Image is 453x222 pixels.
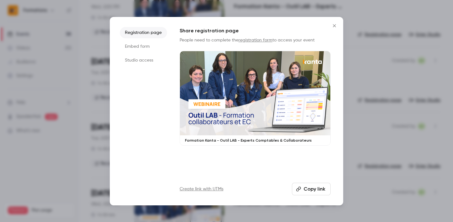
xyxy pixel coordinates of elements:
li: Embed form [120,41,167,52]
a: registration form [238,38,272,42]
li: Studio access [120,55,167,66]
a: Create link with UTMs [180,186,223,192]
button: Close [328,19,341,32]
li: Registration page [120,27,167,38]
h1: Share registration page [180,27,331,35]
a: Formation Kanta - Outil LAB - Experts Comptables & Collaborateurs [180,51,331,146]
p: Formation Kanta - Outil LAB - Experts Comptables & Collaborateurs [185,138,325,143]
button: Copy link [292,183,331,195]
p: People need to complete the to access your event [180,37,331,43]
